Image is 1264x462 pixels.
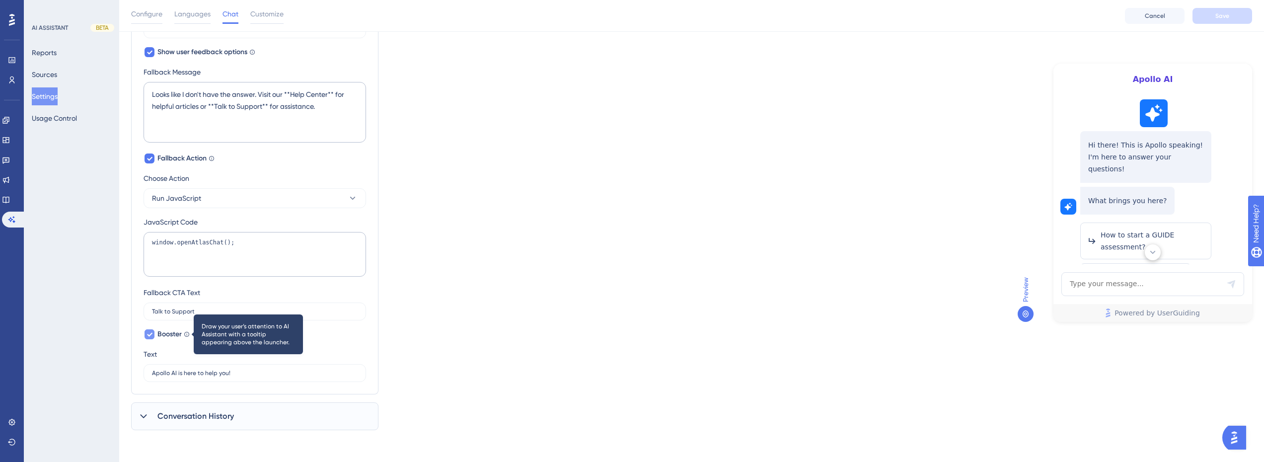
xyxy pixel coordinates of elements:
button: How to start a GUIDE assessment? [1080,223,1211,259]
span: How to start a GUIDE assessment? [1101,229,1205,253]
textarea: window.openAtlasChat(); [144,232,366,277]
span: Save [1215,12,1229,20]
div: Text [144,348,157,360]
p: Hi there! This is Apollo speaking! I'm here to answer your questions! [1088,139,1203,175]
span: Preview [1020,277,1032,302]
input: AI Assistant is here to help you! [152,370,358,377]
textarea: Looks like I don't have the answer. Visit our **Help Center** for helpful articles or **Talk to S... [144,82,366,143]
span: Customize [250,8,284,20]
button: Save [1192,8,1252,24]
span: Fallback Action [157,153,207,164]
span: Booster [157,328,182,340]
button: Cancel [1125,8,1185,24]
button: Run JavaScript [144,188,366,208]
span: Chat [223,8,238,20]
span: Show user feedback options [157,46,247,58]
button: Settings [32,87,58,105]
div: Fallback CTA Text [144,287,200,299]
button: Sources [32,66,57,83]
span: Powered by UserGuiding [1115,307,1200,319]
button: Usage Control [32,109,77,127]
span: Cancel [1145,12,1165,20]
div: BETA [90,24,114,32]
iframe: UserGuiding AI Assistant Launcher [1222,423,1252,453]
span: Languages [174,8,211,20]
input: Talk to a person [152,308,358,315]
img: launcher-image-alternative-text [1143,102,1165,124]
textarea: AI Assistant Text Input [1061,272,1244,296]
span: Choose Action [144,172,189,184]
span: Conversation History [157,410,234,422]
span: Configure [131,8,162,20]
span: Need Help? [23,2,62,14]
label: JavaScript Code [144,216,366,228]
label: Fallback Message [144,66,366,78]
span: Apollo AI [1077,74,1228,85]
div: AI ASSISTANT [32,24,68,32]
img: launcher-image-alternative-text [1063,202,1073,212]
div: Send Message [1226,279,1236,289]
button: Reports [32,44,57,62]
p: What brings you here? [1088,195,1167,207]
span: Run JavaScript [152,192,201,204]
